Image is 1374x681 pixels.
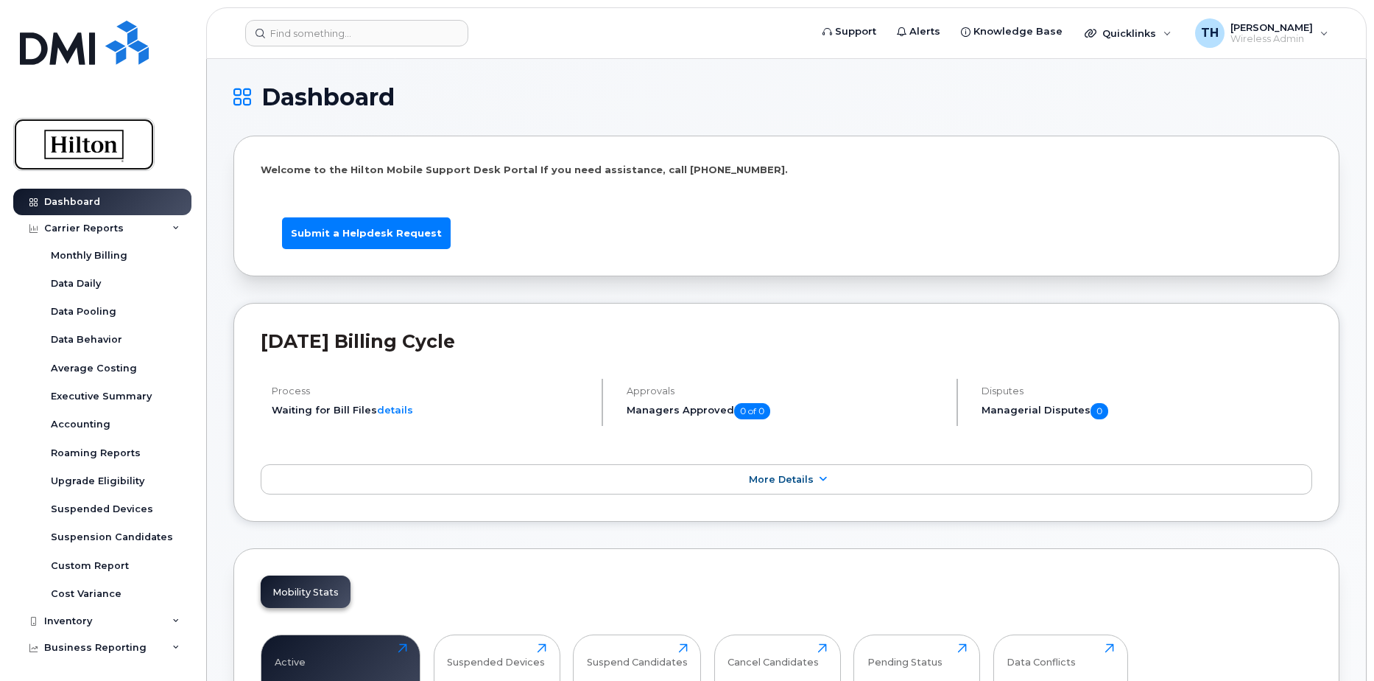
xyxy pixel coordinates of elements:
[272,403,589,417] li: Waiting for Bill Files
[275,643,306,668] div: Active
[727,643,819,668] div: Cancel Candidates
[261,86,395,108] span: Dashboard
[282,217,451,249] a: Submit a Helpdesk Request
[749,474,814,485] span: More Details
[1091,403,1108,419] span: 0
[982,403,1312,419] h5: Managerial Disputes
[447,643,545,668] div: Suspended Devices
[734,403,770,419] span: 0 of 0
[1007,643,1076,668] div: Data Conflicts
[587,643,688,668] div: Suspend Candidates
[261,163,1312,177] p: Welcome to the Hilton Mobile Support Desk Portal If you need assistance, call [PHONE_NUMBER].
[1310,617,1363,670] iframe: Messenger Launcher
[627,403,944,419] h5: Managers Approved
[982,385,1312,397] h4: Disputes
[272,385,589,397] h4: Process
[627,385,944,397] h4: Approvals
[377,404,413,416] a: details
[867,643,943,668] div: Pending Status
[261,330,1312,352] h2: [DATE] Billing Cycle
